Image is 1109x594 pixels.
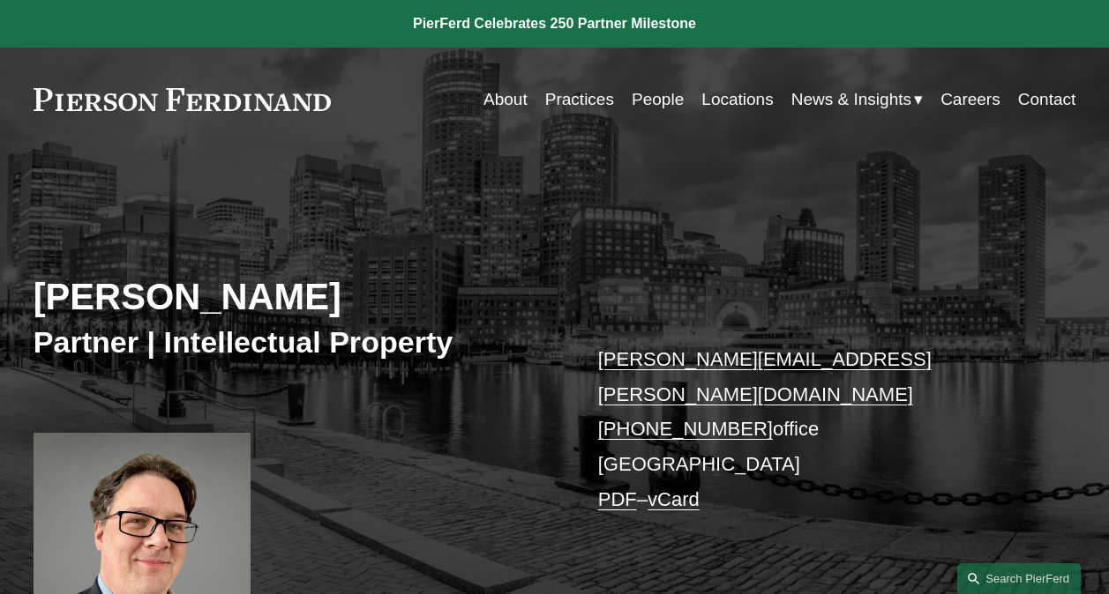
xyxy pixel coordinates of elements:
a: Search this site [957,563,1081,594]
a: About [483,83,528,116]
a: People [632,83,684,116]
a: vCard [648,488,700,510]
a: Careers [940,83,1000,116]
a: Contact [1018,83,1075,116]
span: News & Insights [791,85,911,115]
a: [PERSON_NAME][EMAIL_ADDRESS][PERSON_NAME][DOMAIN_NAME] [598,348,932,405]
a: folder dropdown [791,83,923,116]
h3: Partner | Intellectual Property [34,323,555,360]
p: office [GEOGRAPHIC_DATA] – [598,342,1032,516]
a: Locations [701,83,773,116]
a: PDF [598,488,637,510]
a: Practices [545,83,614,116]
h2: [PERSON_NAME] [34,275,555,319]
a: [PHONE_NUMBER] [598,418,773,440]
